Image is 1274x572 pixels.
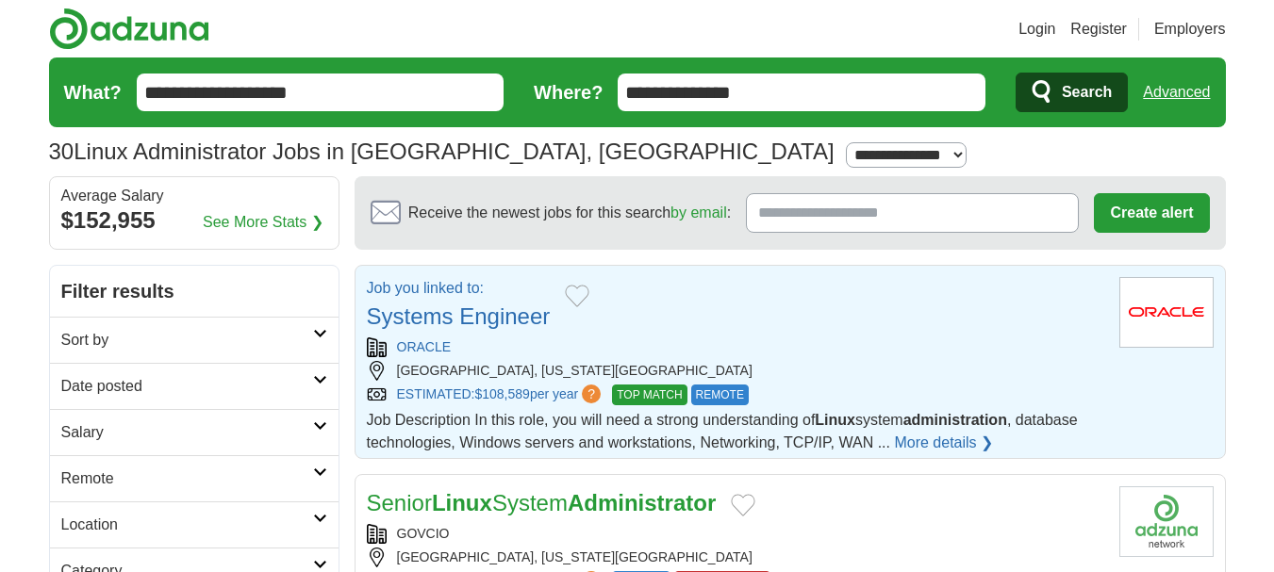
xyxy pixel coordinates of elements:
strong: administration [903,412,1007,428]
a: by email [670,204,727,221]
a: Sort by [50,317,339,363]
h2: Remote [61,467,313,490]
a: Register [1070,18,1127,41]
span: $108,589 [474,386,529,401]
label: What? [64,78,122,106]
a: More details ❯ [894,432,993,454]
button: Create alert [1094,193,1209,233]
div: $152,955 [61,204,327,237]
span: ? [582,384,601,403]
button: Search [1016,73,1128,112]
span: Receive the newest jobs for this search : [408,202,731,224]
a: SeniorLinuxSystemAdministrator [367,490,717,515]
div: [GEOGRAPHIC_DATA], [US_STATE][GEOGRAPHIC_DATA] [367,547,1104,567]
a: Date posted [50,363,339,409]
a: Remote [50,455,339,501]
label: Where? [534,78,603,106]
a: Login [1018,18,1055,41]
a: Systems Engineer [367,303,551,329]
img: Oracle logo [1119,277,1214,348]
a: Employers [1154,18,1226,41]
span: REMOTE [691,384,749,405]
h1: Linux Administrator Jobs in [GEOGRAPHIC_DATA], [GEOGRAPHIC_DATA] [49,139,835,164]
strong: Administrator [568,490,716,515]
span: Job Description In this role, you will need a strong understanding of system , database technolog... [367,412,1078,450]
a: ESTIMATED:$108,589per year? [397,384,605,405]
h2: Salary [61,421,313,444]
a: Salary [50,409,339,455]
p: Job you linked to: [367,277,551,300]
a: GOVCIO [397,526,450,541]
a: Location [50,501,339,547]
img: GovCIO logo [1119,486,1214,557]
strong: Linux [815,412,855,428]
strong: Linux [432,490,492,515]
span: TOP MATCH [612,384,687,405]
div: Average Salary [61,188,327,204]
span: 30 [49,135,74,169]
a: See More Stats ❯ [203,211,323,234]
h2: Date posted [61,375,313,398]
button: Add to favorite jobs [731,494,755,516]
img: Adzuna logo [49,8,209,50]
h2: Location [61,514,313,536]
h2: Filter results [50,266,339,317]
button: Add to favorite jobs [565,285,589,307]
div: [GEOGRAPHIC_DATA], [US_STATE][GEOGRAPHIC_DATA] [367,361,1104,381]
a: Advanced [1143,74,1210,111]
span: Search [1062,74,1112,111]
a: ORACLE [397,339,452,354]
h2: Sort by [61,329,313,351]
